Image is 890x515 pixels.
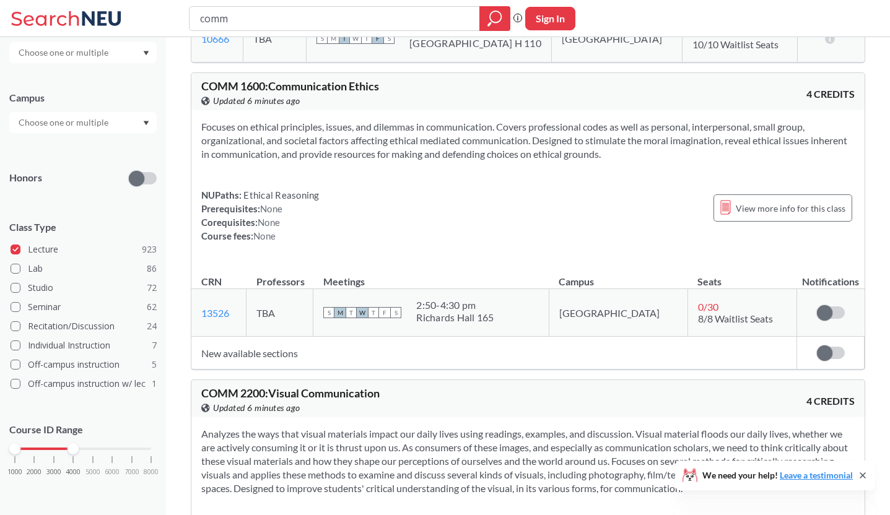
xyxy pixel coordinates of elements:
label: Individual Instruction [11,337,157,353]
span: We need your help! [702,471,853,480]
div: magnifying glass [479,6,510,31]
span: W [350,33,361,44]
span: S [383,33,395,44]
div: CRN [201,275,222,288]
label: Off-campus instruction [11,357,157,373]
span: T [346,307,357,318]
div: Dropdown arrow [9,112,157,133]
span: 4 CREDITS [806,394,855,408]
span: S [316,33,328,44]
button: Sign In [525,7,575,30]
span: 7 [152,339,157,352]
input: Choose one or multiple [12,115,116,130]
span: 24 [147,319,157,333]
span: 923 [142,243,157,256]
span: T [361,33,372,44]
th: Notifications [797,262,865,289]
th: Meetings [313,262,549,289]
td: TBA [246,289,313,337]
svg: Dropdown arrow [143,121,149,126]
span: 62 [147,300,157,314]
span: Updated 6 minutes ago [213,94,300,108]
th: Professors [246,262,313,289]
span: T [368,307,379,318]
span: 1 [152,377,157,391]
span: 72 [147,281,157,295]
span: None [260,203,282,214]
p: Honors [9,171,42,185]
span: W [357,307,368,318]
span: 10/10 Waitlist Seats [692,38,779,50]
span: 4 CREDITS [806,87,855,101]
span: COMM 1600 : Communication Ethics [201,79,379,93]
span: Ethical Reasoning [242,189,320,201]
p: Course ID Range [9,423,157,437]
td: New available sections [191,337,797,370]
span: 2000 [27,469,41,475]
a: 10666 [201,33,229,45]
svg: magnifying glass [487,10,502,27]
label: Studio [11,280,157,296]
span: 0 / 30 [698,301,718,313]
span: F [372,33,383,44]
label: Recitation/Discussion [11,318,157,334]
td: [GEOGRAPHIC_DATA] [551,15,682,63]
div: NUPaths: Prerequisites: Corequisites: Course fees: [201,188,320,243]
span: T [339,33,350,44]
label: Lecture [11,241,157,257]
a: 13526 [201,307,229,319]
span: 8/8 Waitlist Seats [698,313,773,324]
span: COMM 2200 : Visual Communication [201,386,380,400]
span: 86 [147,262,157,275]
span: F [379,307,390,318]
span: S [323,307,334,318]
span: 1000 [7,469,22,475]
span: M [334,307,346,318]
span: None [258,217,280,228]
td: TBA [243,15,307,63]
section: Analyzes the ways that visual materials impact our daily lives using readings, examples, and disc... [201,427,855,495]
td: [GEOGRAPHIC_DATA] [549,289,687,337]
span: Updated 6 minutes ago [213,401,300,415]
span: 6000 [105,469,120,475]
section: Focuses on ethical principles, issues, and dilemmas in communication. Covers professional codes a... [201,120,855,161]
span: 5000 [85,469,100,475]
span: 7000 [124,469,139,475]
span: View more info for this class [736,201,845,216]
span: 4000 [66,469,81,475]
div: 2:50 - 4:30 pm [416,299,494,311]
label: Lab [11,261,157,277]
span: None [253,230,276,241]
th: Campus [549,262,687,289]
a: Leave a testimonial [780,470,853,480]
span: 8000 [144,469,159,475]
span: M [328,33,339,44]
span: S [390,307,401,318]
div: Campus [9,91,157,105]
input: Choose one or multiple [12,45,116,60]
th: Seats [687,262,797,289]
label: Off-campus instruction w/ lec [11,376,157,392]
div: [GEOGRAPHIC_DATA] H 110 [409,37,541,50]
span: Class Type [9,220,157,234]
input: Class, professor, course number, "phrase" [199,8,471,29]
div: Richards Hall 165 [416,311,494,324]
svg: Dropdown arrow [143,51,149,56]
span: 3000 [46,469,61,475]
div: Dropdown arrow [9,42,157,63]
label: Seminar [11,299,157,315]
span: 5 [152,358,157,371]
